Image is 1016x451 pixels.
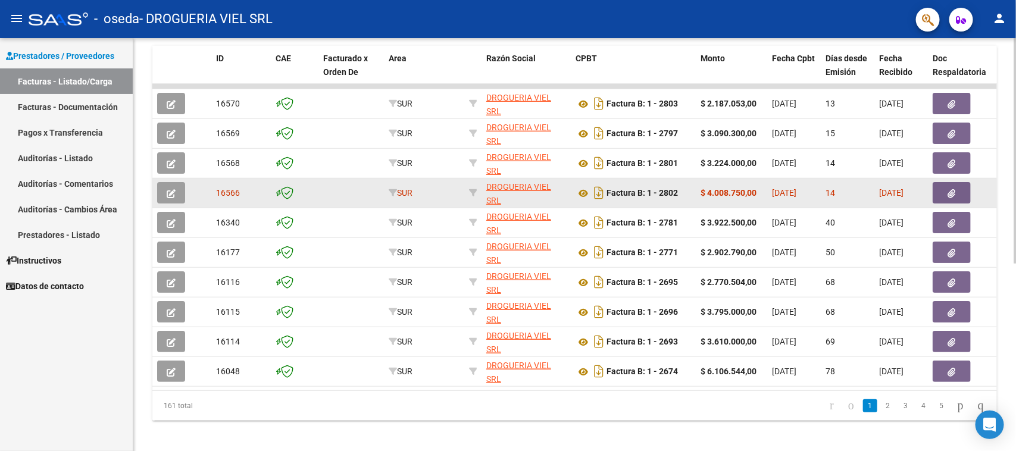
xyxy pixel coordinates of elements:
[389,129,412,138] span: SUR
[917,399,931,412] a: 4
[216,129,240,138] span: 16569
[607,337,678,347] strong: Factura B: 1 - 2693
[216,248,240,257] span: 16177
[139,6,273,32] span: - DROGUERIA VIEL SRL
[216,367,240,376] span: 16048
[591,213,607,232] i: Descargar documento
[701,99,756,108] strong: $ 2.187.053,00
[933,396,951,416] li: page 5
[318,46,384,98] datatable-header-cell: Facturado x Orden De
[874,46,928,98] datatable-header-cell: Fecha Recibido
[591,183,607,202] i: Descargar documento
[826,54,867,77] span: Días desde Emisión
[591,94,607,113] i: Descargar documento
[571,46,696,98] datatable-header-cell: CPBT
[94,6,139,32] span: - oseda
[486,151,566,176] div: 30714125903
[486,361,551,384] span: DROGUERIA VIEL SRL
[486,182,551,205] span: DROGUERIA VIEL SRL
[701,337,756,346] strong: $ 3.610.000,00
[607,278,678,287] strong: Factura B: 1 - 2695
[486,212,551,235] span: DROGUERIA VIEL SRL
[826,307,835,317] span: 68
[591,332,607,351] i: Descargar documento
[607,218,678,228] strong: Factura B: 1 - 2781
[772,218,796,227] span: [DATE]
[276,54,291,63] span: CAE
[879,218,904,227] span: [DATE]
[915,396,933,416] li: page 4
[591,124,607,143] i: Descargar documento
[826,129,835,138] span: 15
[607,308,678,317] strong: Factura B: 1 - 2696
[701,188,756,198] strong: $ 4.008.750,00
[389,367,412,376] span: SUR
[389,277,412,287] span: SUR
[879,248,904,257] span: [DATE]
[701,54,725,63] span: Monto
[976,411,1004,439] div: Open Intercom Messenger
[216,158,240,168] span: 16568
[607,99,678,109] strong: Factura B: 1 - 2803
[826,158,835,168] span: 14
[607,189,678,198] strong: Factura B: 1 - 2802
[701,307,756,317] strong: $ 3.795.000,00
[772,248,796,257] span: [DATE]
[591,302,607,321] i: Descargar documento
[772,337,796,346] span: [DATE]
[486,54,536,63] span: Razón Social
[897,396,915,416] li: page 3
[389,307,412,317] span: SUR
[486,242,551,265] span: DROGUERIA VIEL SRL
[486,271,551,295] span: DROGUERIA VIEL SRL
[389,158,412,168] span: SUR
[772,367,796,376] span: [DATE]
[271,46,318,98] datatable-header-cell: CAE
[591,362,607,381] i: Descargar documento
[486,301,551,324] span: DROGUERIA VIEL SRL
[216,307,240,317] span: 16115
[772,307,796,317] span: [DATE]
[384,46,464,98] datatable-header-cell: Area
[899,399,913,412] a: 3
[973,399,989,412] a: go to last page
[152,391,319,421] div: 161 total
[389,218,412,227] span: SUR
[934,399,949,412] a: 5
[486,121,566,146] div: 30714125903
[772,99,796,108] span: [DATE]
[591,154,607,173] i: Descargar documento
[879,396,897,416] li: page 2
[576,54,597,63] span: CPBT
[772,277,796,287] span: [DATE]
[701,367,756,376] strong: $ 6.106.544,00
[928,46,999,98] datatable-header-cell: Doc Respaldatoria
[879,99,904,108] span: [DATE]
[216,99,240,108] span: 16570
[389,54,407,63] span: Area
[767,46,821,98] datatable-header-cell: Fecha Cpbt
[826,277,835,287] span: 68
[821,46,874,98] datatable-header-cell: Días desde Emisión
[486,299,566,324] div: 30714125903
[486,93,551,116] span: DROGUERIA VIEL SRL
[772,158,796,168] span: [DATE]
[486,359,566,384] div: 30714125903
[879,188,904,198] span: [DATE]
[701,129,756,138] strong: $ 3.090.300,00
[826,188,835,198] span: 14
[486,240,566,265] div: 30714125903
[591,243,607,262] i: Descargar documento
[879,337,904,346] span: [DATE]
[607,159,678,168] strong: Factura B: 1 - 2801
[701,218,756,227] strong: $ 3.922.500,00
[772,129,796,138] span: [DATE]
[6,280,84,293] span: Datos de contacto
[952,399,969,412] a: go to next page
[843,399,859,412] a: go to previous page
[826,248,835,257] span: 50
[486,270,566,295] div: 30714125903
[486,123,551,146] span: DROGUERIA VIEL SRL
[216,218,240,227] span: 16340
[992,11,1006,26] mat-icon: person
